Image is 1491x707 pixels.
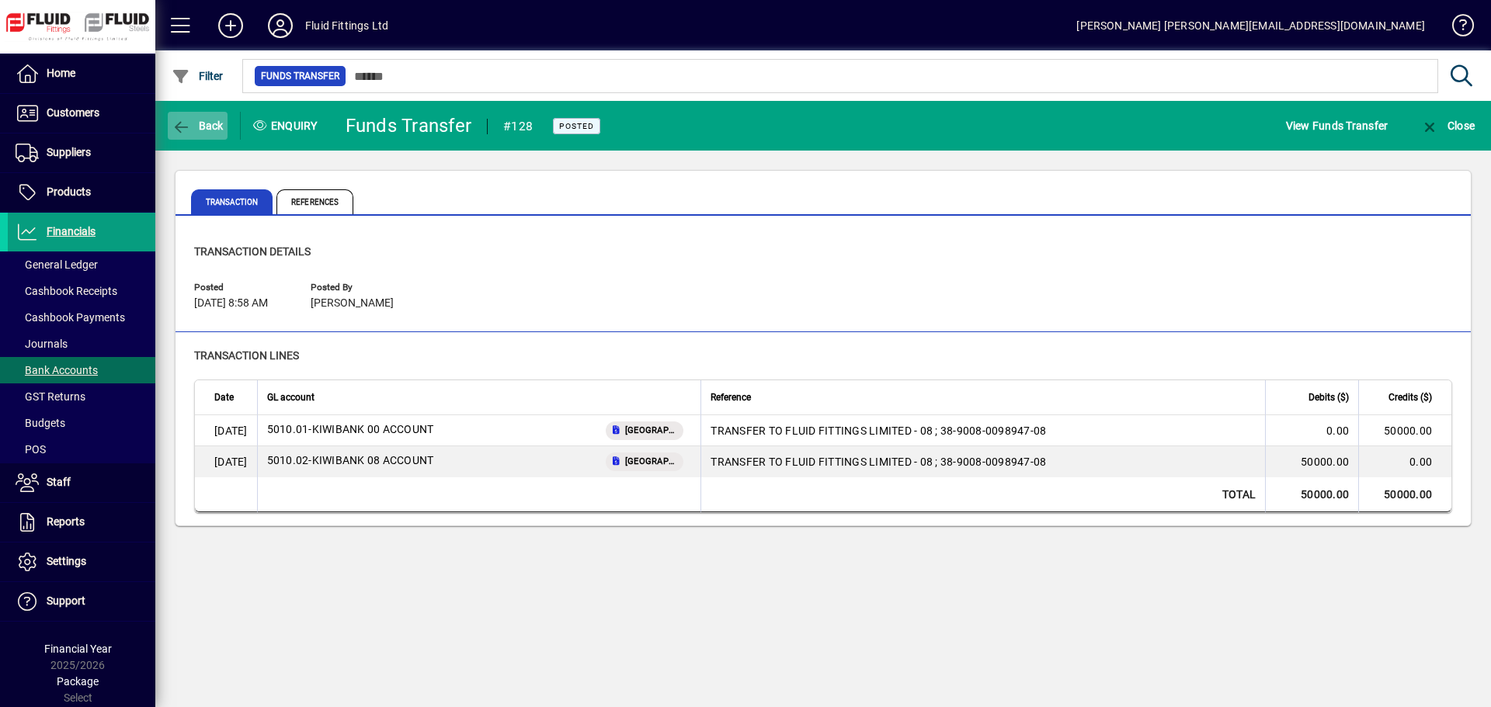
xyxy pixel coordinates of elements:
span: Budgets [16,417,65,429]
td: 0.00 [1265,415,1358,446]
a: POS [8,436,155,463]
span: Products [47,185,91,198]
span: Funds Transfer [261,68,339,84]
a: Journals [8,331,155,357]
div: Funds Transfer [346,113,472,138]
span: Transaction [191,189,273,214]
button: Add [206,12,255,40]
a: Cashbook Payments [8,304,155,331]
span: Customers [47,106,99,119]
span: Suppliers [47,146,91,158]
span: Reference [711,389,751,406]
span: Financials [47,225,96,237]
a: GST Returns [8,383,155,410]
a: Products [8,173,155,212]
a: Staff [8,463,155,502]
span: Cashbook Receipts [16,285,117,297]
span: Journals [16,338,68,350]
td: TRANSFER TO FLUID FITTINGS LIMITED - 08 ; 38-9008-0098947-08 [700,415,1265,446]
td: 0.00 [1358,446,1451,477]
span: [PERSON_NAME] [311,297,394,310]
a: Suppliers [8,133,155,172]
span: References [276,189,353,214]
span: GST Returns [16,390,85,403]
a: Reports [8,503,155,542]
span: Posted [559,121,594,131]
span: Settings [47,555,86,567]
td: [DATE] [195,446,257,477]
span: Date [214,389,234,406]
span: KIWIBANK 08 ACCOUNT [267,452,434,468]
span: POS [16,443,46,456]
a: Knowledge Base [1441,3,1472,54]
button: Back [168,112,228,140]
td: 50000.00 [1265,446,1358,477]
a: Support [8,582,155,621]
a: Bank Accounts [8,357,155,383]
div: Fluid Fittings Ltd [305,13,388,38]
a: Settings [8,542,155,581]
span: Credits ($) [1388,389,1432,406]
td: 50000.00 [1265,477,1358,512]
td: Total [700,477,1265,512]
button: View Funds Transfer [1282,112,1392,140]
div: [PERSON_NAME] [PERSON_NAME][EMAIL_ADDRESS][DOMAIN_NAME] [1076,13,1425,38]
button: Filter [168,62,228,90]
a: General Ledger [8,251,155,278]
td: [DATE] [195,415,257,446]
span: Transaction lines [194,349,299,362]
span: Back [172,120,224,132]
span: Staff [47,476,71,488]
a: Cashbook Receipts [8,278,155,304]
td: 50000.00 [1358,415,1451,446]
span: Package [57,675,99,688]
button: Profile [255,12,305,40]
span: Transaction details [194,245,311,258]
span: [GEOGRAPHIC_DATA] [625,423,678,438]
span: View Funds Transfer [1286,113,1388,138]
a: Budgets [8,410,155,436]
td: TRANSFER TO FLUID FITTINGS LIMITED - 08 ; 38-9008-0098947-08 [700,446,1265,477]
span: [GEOGRAPHIC_DATA] [625,454,678,470]
span: [DATE] 8:58 AM [194,297,268,310]
span: Home [47,67,75,79]
span: Cashbook Payments [16,311,125,324]
span: KIWIBANK 00 ACCOUNT [267,421,434,437]
app-page-header-button: Close enquiry [1404,112,1491,140]
span: Debits ($) [1309,389,1349,406]
span: Posted [194,282,287,293]
a: Home [8,54,155,93]
app-page-header-button: Back [155,112,241,140]
span: GL account [267,389,315,406]
div: Enquiry [241,113,334,138]
span: Close [1420,120,1475,132]
span: Financial Year [44,643,112,655]
div: #128 [503,114,533,139]
span: General Ledger [16,258,98,271]
span: Support [47,594,85,607]
span: Reports [47,515,85,528]
td: 50000.00 [1358,477,1451,512]
span: Posted by [311,282,404,293]
span: Bank Accounts [16,364,98,376]
span: Filter [172,70,224,82]
button: Close [1416,112,1479,140]
a: Customers [8,94,155,133]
